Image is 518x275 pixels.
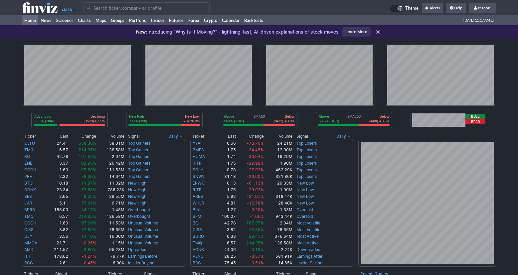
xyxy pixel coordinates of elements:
[96,260,125,267] td: 6.00K
[96,240,125,246] td: 1.15M
[247,147,264,152] span: -34.45%
[24,181,33,186] a: BTQ
[46,206,69,213] td: 188.00
[463,15,495,25] span: [DATE] 11:17 AM ET
[296,167,317,172] a: Top Losers
[247,154,264,159] span: -30.04%
[128,147,150,152] a: Top Gainers
[247,187,264,192] span: -29.92%
[478,5,491,10] span: rraponi
[247,201,264,206] span: -16.78%
[336,133,346,140] span: Daily
[242,15,265,25] a: Backtests
[296,227,320,232] a: Most Volatile
[193,247,204,252] a: ACNB
[213,167,236,173] td: 0.78
[296,220,320,225] a: Most Volatile
[128,220,158,225] a: Unusual Volume
[128,227,158,232] a: Unusual Volume
[193,141,201,146] a: YYAI
[128,201,146,206] a: New High
[84,194,96,199] span: 9.05%
[96,193,125,200] td: 29.55M
[405,5,419,12] span: Theme
[296,187,314,192] a: New Low
[46,246,69,253] td: 211.57
[79,214,96,219] span: 214.35%
[128,260,154,265] a: Insider Buying
[213,200,236,206] td: 4.81
[81,234,96,239] span: 14.10%
[296,141,317,146] a: Top Losers
[24,247,34,252] a: AMD
[224,119,244,123] p: 56.1% (3107)
[264,147,293,153] td: 12.90M
[193,161,202,166] a: RITR
[79,161,96,166] span: 102.95%
[24,227,34,232] a: CISS
[220,15,242,25] a: Calendar
[193,260,201,265] a: BRC
[213,246,236,253] td: 44.06
[38,15,54,25] a: News
[193,214,201,219] a: SFM
[296,174,317,179] a: Top Losers
[296,147,317,152] a: Top Losers
[264,226,293,233] td: 78.65M
[129,119,147,123] p: 73.1% (198)
[213,220,236,226] td: 42.78
[96,173,125,180] td: 14.64M
[296,134,308,139] span: Signal
[128,187,146,192] a: New High
[46,193,69,200] td: 2.65
[367,119,389,123] p: (2408) 43.5%
[46,200,69,206] td: 5.11
[54,15,76,25] a: Screener
[96,253,125,260] td: 79.77K
[264,187,293,193] td: 1.90M
[264,246,293,253] td: 2.24K
[272,114,294,119] p: Below
[22,15,38,25] a: Home
[213,193,236,200] td: 5.92
[24,254,31,259] a: ITT
[469,3,496,13] a: rraponi
[96,220,125,226] td: 111.53M
[167,133,185,140] button: Signals interval
[24,167,36,172] a: COCH
[236,133,264,140] th: Change
[465,119,485,124] button: Bear
[34,119,56,123] p: 33.3% (1848)
[81,220,96,225] span: 97.69%
[223,114,295,124] div: SMA50
[296,161,317,166] a: Top Losers
[127,15,149,25] a: Portfolio
[296,201,314,206] a: New Low
[296,254,322,259] a: Earnings After
[193,254,204,259] a: PENG
[128,167,150,172] a: Top Gainers
[79,141,96,146] span: 558.06%
[79,147,96,152] span: 214.35%
[108,15,127,25] a: Groups
[264,140,293,147] td: 24.21M
[24,234,32,239] a: ULY
[128,141,150,146] a: Top Gainers
[296,181,314,186] a: New Low
[24,214,34,219] a: TMQ
[46,173,69,180] td: 2.32
[46,140,69,147] td: 24.41
[24,154,30,159] a: BQ
[247,194,264,199] span: -21.07%
[24,240,37,245] a: MMCA
[96,206,125,213] td: 1.48M
[46,180,69,187] td: 10.18
[296,247,320,252] a: Downgrades
[296,260,322,265] a: Insider Selling
[46,147,69,153] td: 6.57
[24,201,32,206] a: LAR
[128,134,140,139] span: Signal
[213,260,236,267] td: 75.45
[81,167,96,172] span: 97.69%
[213,133,236,140] th: Last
